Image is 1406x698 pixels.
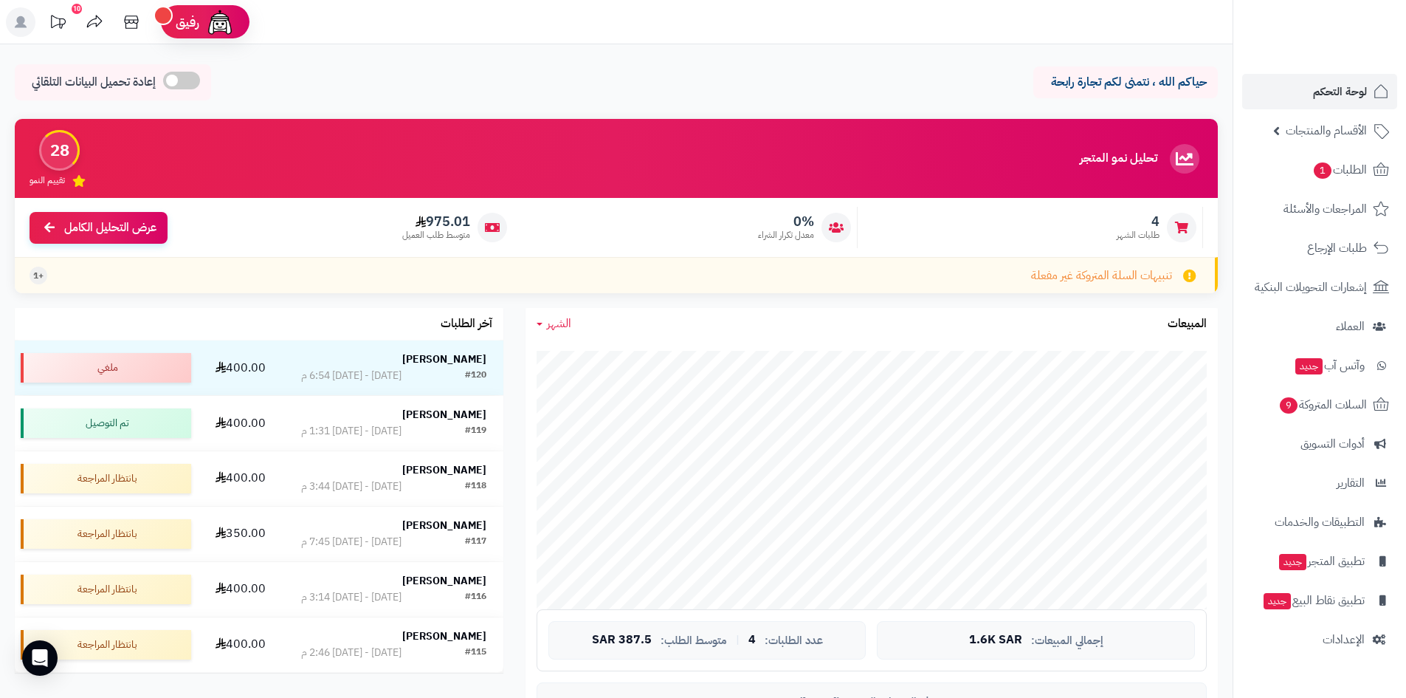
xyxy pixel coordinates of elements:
div: بانتظار المراجعة [21,464,191,493]
span: الشهر [547,315,571,332]
p: حياكم الله ، نتمنى لكم تجارة رابحة [1044,74,1207,91]
a: الإعدادات [1242,622,1397,657]
img: ai-face.png [205,7,235,37]
span: معدل تكرار الشراء [758,229,814,242]
td: 400.00 [197,341,284,395]
span: تطبيق نقاط البيع [1262,590,1365,611]
strong: [PERSON_NAME] [402,518,486,533]
a: طلبات الإرجاع [1242,230,1397,266]
span: 1 [1314,162,1331,179]
strong: [PERSON_NAME] [402,573,486,589]
div: ملغي [21,353,191,383]
strong: [PERSON_NAME] [402,462,486,478]
div: [DATE] - [DATE] 3:14 م [301,590,402,605]
a: أدوات التسويق [1242,426,1397,462]
h3: المبيعات [1168,318,1207,331]
span: رفيق [176,13,199,31]
span: 1.6K SAR [969,634,1022,647]
td: 400.00 [197,562,284,617]
span: إجمالي المبيعات: [1031,634,1103,647]
strong: [PERSON_NAME] [402,629,486,644]
td: 400.00 [197,451,284,506]
div: #119 [465,424,486,439]
span: 4 [1117,213,1159,230]
span: طلبات الشهر [1117,229,1159,242]
img: logo-2.png [1306,41,1392,72]
span: الأقسام والمنتجات [1286,120,1367,141]
span: متوسط الطلب: [661,634,727,647]
span: المراجعات والأسئلة [1283,199,1367,219]
span: +1 [33,270,44,282]
a: العملاء [1242,309,1397,344]
h3: تحليل نمو المتجر [1080,152,1157,165]
span: جديد [1264,593,1291,609]
span: 0% [758,213,814,230]
span: 387.5 SAR [592,634,652,647]
span: السلات المتروكة [1278,394,1367,415]
a: التطبيقات والخدمات [1242,504,1397,540]
span: إعادة تحميل البيانات التلقائي [32,74,156,91]
div: تم التوصيل [21,408,191,438]
span: تطبيق المتجر [1278,551,1365,572]
a: لوحة التحكم [1242,74,1397,109]
a: التقارير [1242,465,1397,501]
h3: آخر الطلبات [441,318,492,331]
div: [DATE] - [DATE] 1:31 م [301,424,402,439]
span: الإعدادات [1323,629,1365,650]
strong: [PERSON_NAME] [402,352,486,367]
span: عدد الطلبات: [765,634,823,647]
td: 350.00 [197,507,284,561]
a: تطبيق المتجرجديد [1242,544,1397,579]
div: #118 [465,479,486,494]
span: 4 [748,634,756,647]
div: [DATE] - [DATE] 6:54 م [301,369,402,383]
a: الطلبات1 [1242,152,1397,188]
span: لوحة التحكم [1313,81,1367,102]
div: #117 [465,535,486,550]
a: عرض التحليل الكامل [30,212,168,244]
span: جديد [1295,358,1323,374]
a: تطبيق نقاط البيعجديد [1242,583,1397,618]
span: وآتس آب [1294,355,1365,376]
span: 9 [1280,397,1298,414]
div: 10 [72,4,82,14]
a: وآتس آبجديد [1242,348,1397,383]
a: السلات المتروكة9 [1242,387,1397,422]
span: تنبيهات السلة المتروكة غير مفعلة [1031,267,1172,284]
div: بانتظار المراجعة [21,519,191,549]
span: طلبات الإرجاع [1307,238,1367,259]
span: العملاء [1336,316,1365,337]
div: [DATE] - [DATE] 7:45 م [301,535,402,550]
a: تحديثات المنصة [39,7,76,41]
div: [DATE] - [DATE] 3:44 م [301,479,402,494]
span: عرض التحليل الكامل [64,219,156,236]
div: #115 [465,646,486,660]
a: الشهر [537,315,571,332]
a: إشعارات التحويلات البنكية [1242,270,1397,305]
div: #116 [465,590,486,605]
span: إشعارات التحويلات البنكية [1255,277,1367,298]
div: Open Intercom Messenger [22,640,58,676]
div: بانتظار المراجعة [21,575,191,604]
span: | [736,634,740,646]
div: #120 [465,369,486,383]
strong: [PERSON_NAME] [402,407,486,422]
td: 400.00 [197,396,284,451]
span: الطلبات [1312,160,1367,180]
span: تقييم النمو [30,174,65,187]
span: التقارير [1337,473,1365,493]
span: 975.01 [402,213,470,230]
span: جديد [1279,554,1306,570]
span: أدوات التسويق [1300,434,1365,454]
div: بانتظار المراجعة [21,630,191,660]
span: التطبيقات والخدمات [1275,512,1365,533]
td: 400.00 [197,617,284,672]
a: المراجعات والأسئلة [1242,191,1397,227]
span: متوسط طلب العميل [402,229,470,242]
div: [DATE] - [DATE] 2:46 م [301,646,402,660]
